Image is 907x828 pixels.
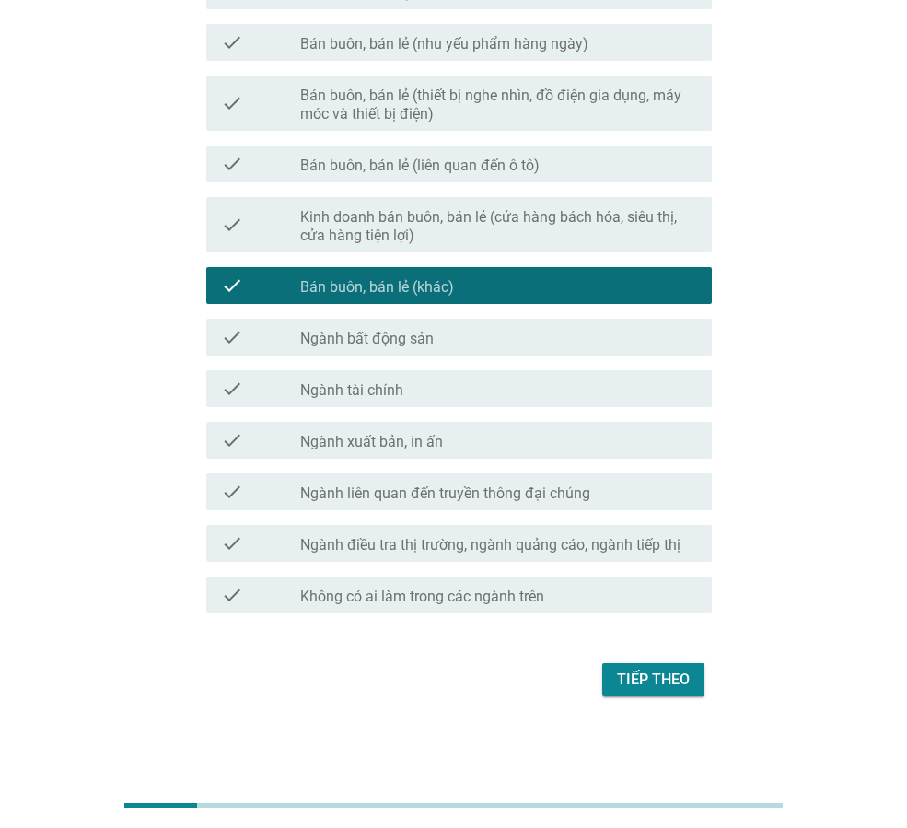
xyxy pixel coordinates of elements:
i: check [221,204,243,245]
label: Ngành điều tra thị trường, ngành quảng cáo, ngành tiếp thị [300,536,680,554]
i: check [221,378,243,400]
label: Bán buôn, bán lẻ (thiết bị nghe nhìn, đồ điện gia dụng, máy móc và thiết bị điện) [300,87,697,123]
i: check [221,584,243,606]
i: check [221,274,243,297]
label: Bán buôn, bán lẻ (liên quan đến ô tô) [300,157,540,175]
i: check [221,532,243,554]
label: Ngành xuất bản, in ấn [300,433,443,451]
label: Bán buôn, bán lẻ (khác) [300,278,454,297]
i: check [221,429,243,451]
button: Tiếp theo [602,663,704,696]
label: Ngành liên quan đến truyền thông đại chúng [300,484,590,503]
label: Không có ai làm trong các ngành trên [300,588,544,606]
label: Kinh doanh bán buôn, bán lẻ (cửa hàng bách hóa, siêu thị, cửa hàng tiện lợi) [300,208,697,245]
i: check [221,481,243,503]
i: check [221,326,243,348]
i: check [221,153,243,175]
label: Ngành bất động sản [300,330,434,348]
i: check [221,31,243,53]
i: check [221,83,243,123]
label: Ngành tài chính [300,381,403,400]
div: Tiếp theo [617,669,690,691]
label: Bán buôn, bán lẻ (nhu yếu phẩm hàng ngày) [300,35,588,53]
